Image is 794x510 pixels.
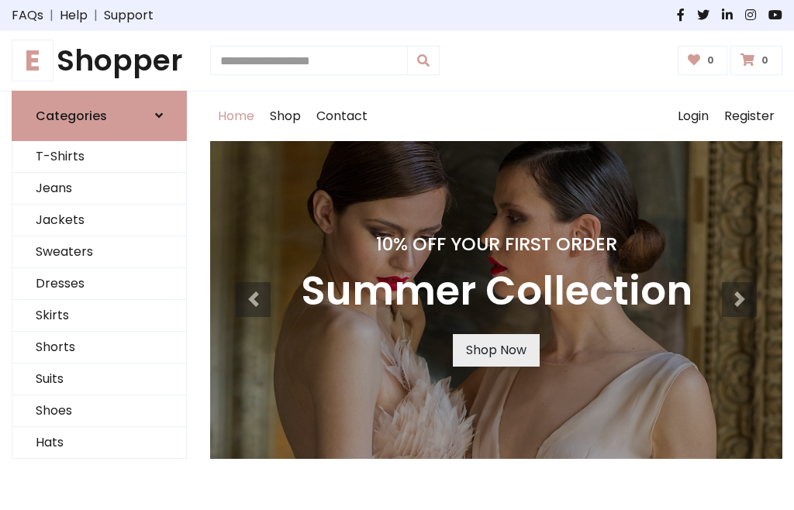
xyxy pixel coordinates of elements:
a: Home [210,91,262,141]
a: Jeans [12,173,186,205]
a: Skirts [12,300,186,332]
a: Shop Now [453,334,540,367]
h1: Shopper [12,43,187,78]
span: | [43,6,60,25]
a: Support [104,6,154,25]
a: Suits [12,364,186,395]
span: 0 [703,53,718,67]
span: 0 [758,53,772,67]
a: 0 [730,46,782,75]
a: Register [716,91,782,141]
a: Sweaters [12,236,186,268]
a: Categories [12,91,187,141]
a: Login [670,91,716,141]
a: Contact [309,91,375,141]
a: Dresses [12,268,186,300]
span: | [88,6,104,25]
a: FAQs [12,6,43,25]
a: 0 [678,46,728,75]
a: Shop [262,91,309,141]
h3: Summer Collection [301,267,692,315]
a: Hats [12,427,186,459]
span: E [12,40,54,81]
a: T-Shirts [12,141,186,173]
a: Shorts [12,332,186,364]
h6: Categories [36,109,107,123]
a: Jackets [12,205,186,236]
a: Help [60,6,88,25]
a: EShopper [12,43,187,78]
a: Shoes [12,395,186,427]
h4: 10% Off Your First Order [301,233,692,255]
